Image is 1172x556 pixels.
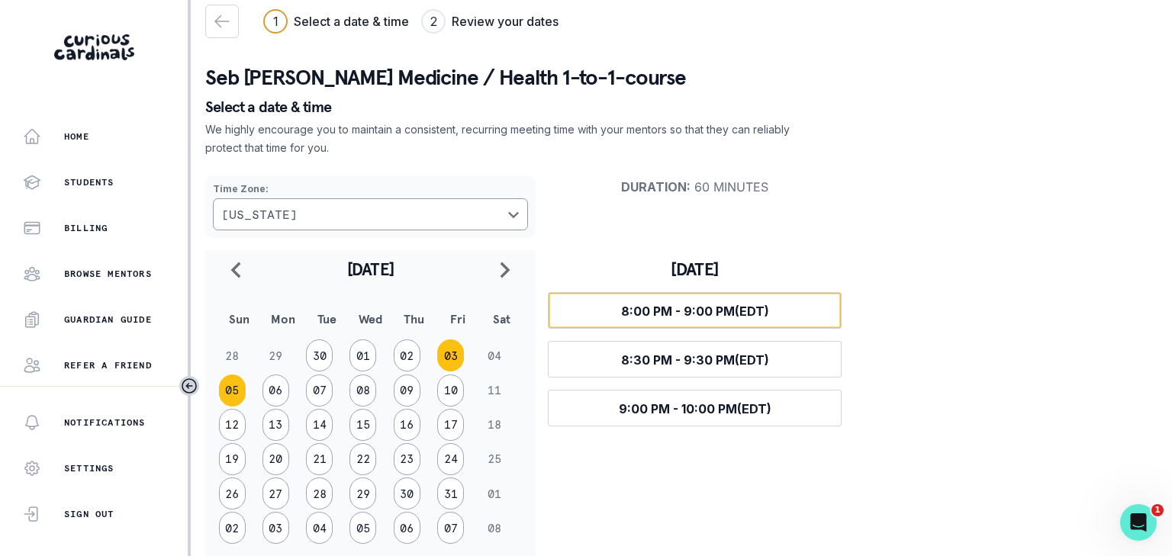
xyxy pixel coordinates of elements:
button: 03 [437,339,464,371]
button: 17 [437,409,464,441]
button: 9:00 PM - 10:00 PM(EDT) [548,390,842,426]
span: 8:00 PM - 9:00 PM (EDT) [621,304,769,319]
button: 06 [394,512,420,544]
p: Browse Mentors [64,268,152,280]
button: 23 [394,443,420,475]
button: 28 [306,477,333,509]
button: 07 [306,374,333,407]
button: 20 [262,443,289,475]
h3: Select a date & time [294,12,409,31]
button: 22 [349,443,376,475]
button: 30 [306,339,333,371]
strong: Duration : [621,179,691,194]
th: Mon [261,299,304,339]
div: 1 [273,12,279,31]
p: Guardian Guide [64,313,152,326]
button: 02 [219,512,246,544]
button: 05 [219,374,246,407]
div: 2 [430,12,437,31]
th: Thu [392,299,436,339]
button: 09 [394,374,420,407]
p: Students [64,176,114,188]
button: 29 [349,477,376,509]
button: 03 [262,512,289,544]
h3: Review your dates [452,12,559,31]
button: 15 [349,409,376,441]
button: 12 [219,409,246,441]
iframe: Intercom live chat [1120,504,1157,541]
button: 04 [306,512,333,544]
span: 9:00 PM - 10:00 PM (EDT) [619,401,771,416]
button: Choose a timezone [213,198,528,230]
th: Wed [349,299,392,339]
button: 16 [394,409,420,441]
button: 02 [394,339,420,371]
p: Billing [64,222,108,234]
button: 24 [437,443,464,475]
button: 10 [437,374,464,407]
th: Fri [436,299,479,339]
p: 60 minutes [548,179,842,194]
button: 21 [306,443,333,475]
button: 31 [437,477,464,509]
button: 26 [219,477,246,509]
p: Sign Out [64,508,114,520]
button: 06 [262,374,289,407]
button: navigate to next month [487,250,523,288]
button: 13 [262,409,289,441]
button: navigate to previous month [217,250,254,288]
span: 1 [1151,504,1164,516]
button: 08 [349,374,376,407]
h3: [DATE] [548,259,842,280]
button: 19 [219,443,246,475]
div: Progress [263,9,559,34]
button: Toggle sidebar [179,376,199,396]
th: Sat [480,299,523,339]
p: We highly encourage you to maintain a consistent, recurring meeting time with your mentors so tha... [205,121,791,157]
button: 8:00 PM - 9:00 PM(EDT) [548,292,842,329]
img: Curious Cardinals Logo [54,34,134,60]
p: Refer a friend [64,359,152,371]
button: 30 [394,477,420,509]
p: Home [64,130,89,143]
p: Notifications [64,416,146,429]
th: Sun [217,299,261,339]
button: 27 [262,477,289,509]
p: Select a date & time [205,99,1158,114]
button: 01 [349,339,376,371]
p: Settings [64,462,114,474]
strong: Time Zone : [213,183,269,194]
button: 8:30 PM - 9:30 PM(EDT) [548,341,842,378]
button: 05 [349,512,376,544]
span: 8:30 PM - 9:30 PM (EDT) [621,352,769,368]
button: 07 [437,512,464,544]
button: 14 [306,409,333,441]
p: Seb [PERSON_NAME] Medicine / Health 1-to-1-course [205,63,1158,93]
h2: [DATE] [254,259,487,280]
th: Tue [305,299,349,339]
